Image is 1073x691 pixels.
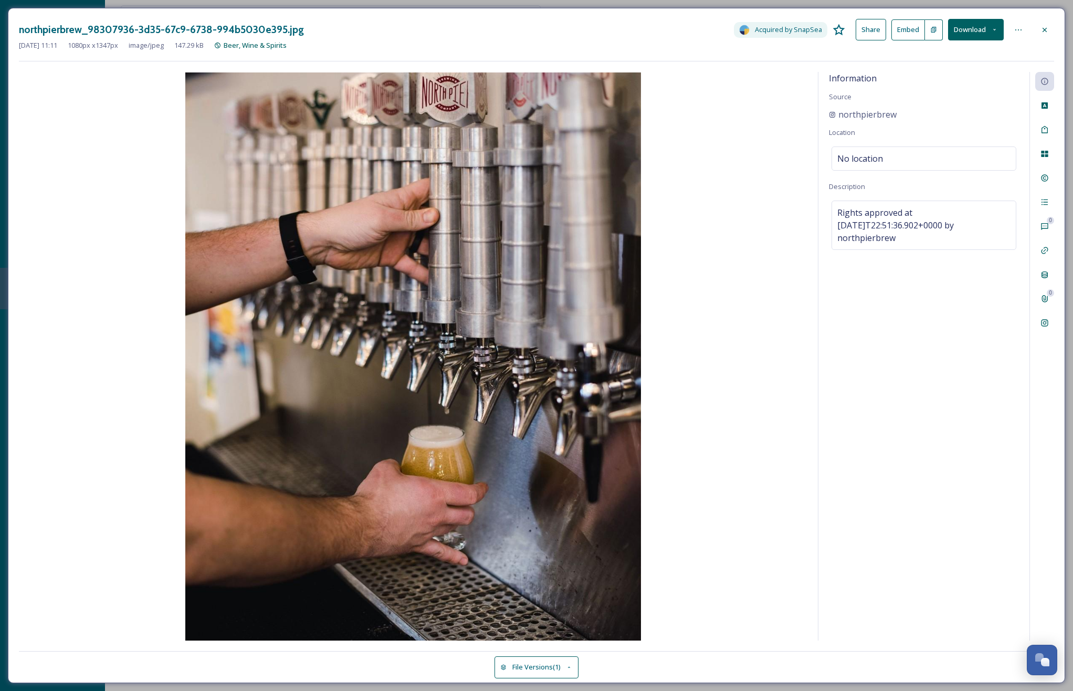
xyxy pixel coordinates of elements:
[829,182,865,191] span: Description
[739,25,750,35] img: snapsea-logo.png
[129,40,164,50] span: image/jpeg
[495,656,578,678] button: File Versions(1)
[837,152,883,165] span: No location
[19,72,807,641] img: 113bt3NSfZoBr8iHw9aqVM_f5-c8YJHuc.jpg
[829,92,851,101] span: Source
[174,40,204,50] span: 147.29 kB
[856,19,886,40] button: Share
[837,206,1011,244] span: Rights approved at [DATE]T22:51:36.902+0000 by northpierbrew
[891,19,925,40] button: Embed
[829,72,877,84] span: Information
[1027,645,1057,675] button: Open Chat
[755,25,822,35] span: Acquired by SnapSea
[1047,289,1054,297] div: 0
[948,19,1004,40] button: Download
[19,22,304,37] h3: northpierbrew_98307936-3d35-67c9-6738-994b5030e395.jpg
[68,40,118,50] span: 1080 px x 1347 px
[224,40,287,50] span: Beer, Wine & Spirits
[19,40,57,50] span: [DATE] 11:11
[829,108,897,121] a: northpierbrew
[829,128,855,137] span: Location
[838,108,897,121] span: northpierbrew
[1047,217,1054,224] div: 0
